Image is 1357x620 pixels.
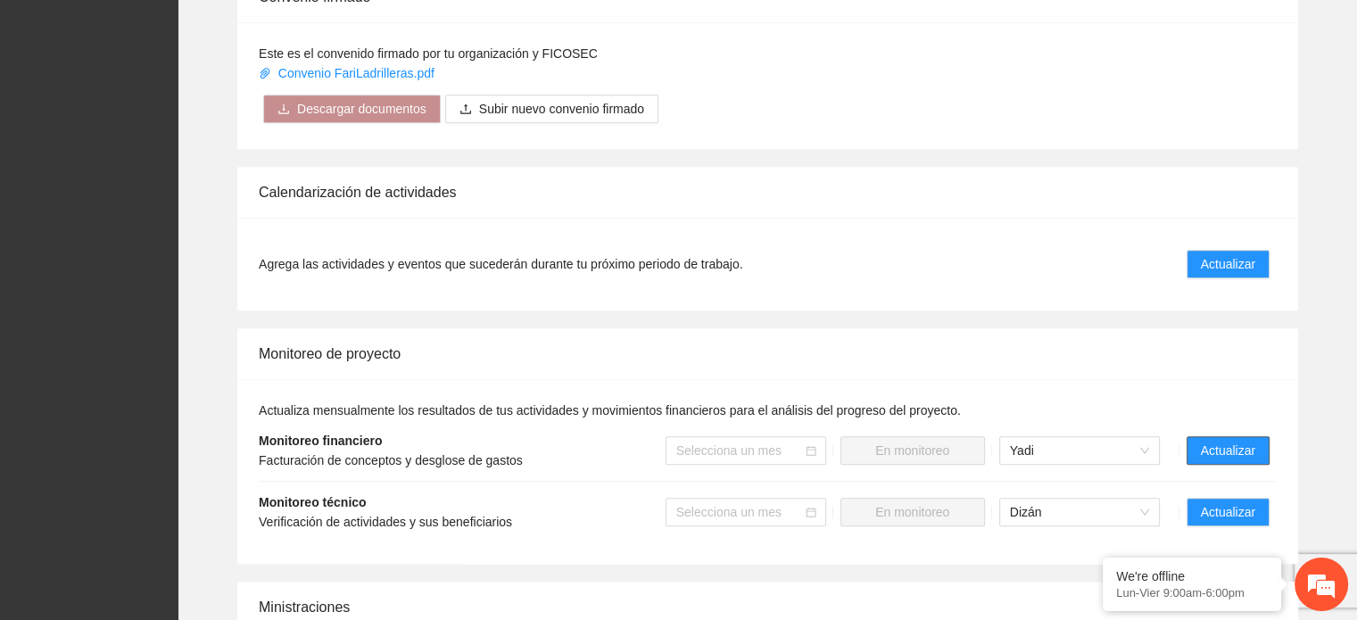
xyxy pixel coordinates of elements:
[259,453,523,467] span: Facturación de conceptos y desglose de gastos
[259,254,742,274] span: Agrega las actividades y eventos que sucederán durante tu próximo periodo de trabajo.
[459,103,472,117] span: upload
[259,66,438,80] a: Convenio FariLadrilleras.pdf
[479,99,644,119] span: Subir nuevo convenio firmado
[1187,498,1270,526] button: Actualizar
[1187,250,1270,278] button: Actualizar
[445,95,658,123] button: uploadSubir nuevo convenio firmado
[263,95,441,123] button: downloadDescargar documentos
[259,67,271,79] span: paper-clip
[806,507,816,517] span: calendar
[445,102,658,116] span: uploadSubir nuevo convenio firmado
[259,46,598,61] span: Este es el convenido firmado por tu organización y FICOSEC
[93,91,300,114] div: Dejar un mensaje
[259,167,1277,218] div: Calendarización de actividades
[259,495,367,509] strong: Monitoreo técnico
[1201,254,1255,274] span: Actualizar
[1010,437,1149,464] span: Yadi
[1116,569,1268,583] div: We're offline
[1187,436,1270,465] button: Actualizar
[297,99,426,119] span: Descargar documentos
[266,485,324,509] em: Enviar
[259,515,512,529] span: Verificación de actividades y sus beneficiarios
[259,328,1277,379] div: Monitoreo de proyecto
[9,423,340,485] textarea: Escriba su mensaje aquí y haga clic en “Enviar”
[1201,502,1255,522] span: Actualizar
[1201,441,1255,460] span: Actualizar
[1116,586,1268,599] p: Lun-Vier 9:00am-6:00pm
[34,206,315,386] span: Estamos sin conexión. Déjenos un mensaje.
[259,434,382,448] strong: Monitoreo financiero
[1010,499,1149,525] span: Dizán
[293,9,335,52] div: Minimizar ventana de chat en vivo
[277,103,290,117] span: download
[259,403,961,417] span: Actualiza mensualmente los resultados de tus actividades y movimientos financieros para el anális...
[806,445,816,456] span: calendar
